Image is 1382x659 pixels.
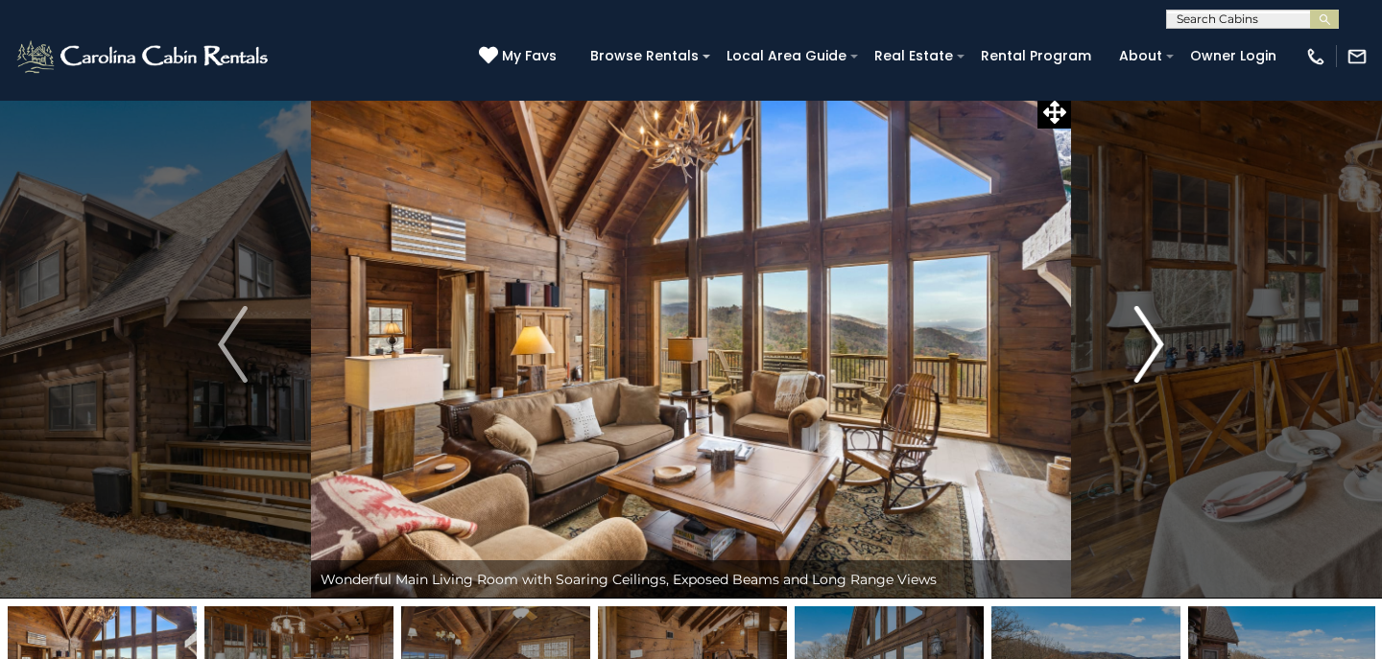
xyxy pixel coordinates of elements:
[1109,41,1172,71] a: About
[311,560,1071,599] div: Wonderful Main Living Room with Soaring Ceilings, Exposed Beams and Long Range Views
[502,46,557,66] span: My Favs
[865,41,963,71] a: Real Estate
[218,306,247,383] img: arrow
[717,41,856,71] a: Local Area Guide
[479,46,561,67] a: My Favs
[155,90,311,599] button: Previous
[1071,90,1227,599] button: Next
[1346,46,1368,67] img: mail-regular-white.png
[14,37,274,76] img: White-1-2.png
[1305,46,1326,67] img: phone-regular-white.png
[971,41,1101,71] a: Rental Program
[581,41,708,71] a: Browse Rentals
[1180,41,1286,71] a: Owner Login
[1134,306,1163,383] img: arrow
